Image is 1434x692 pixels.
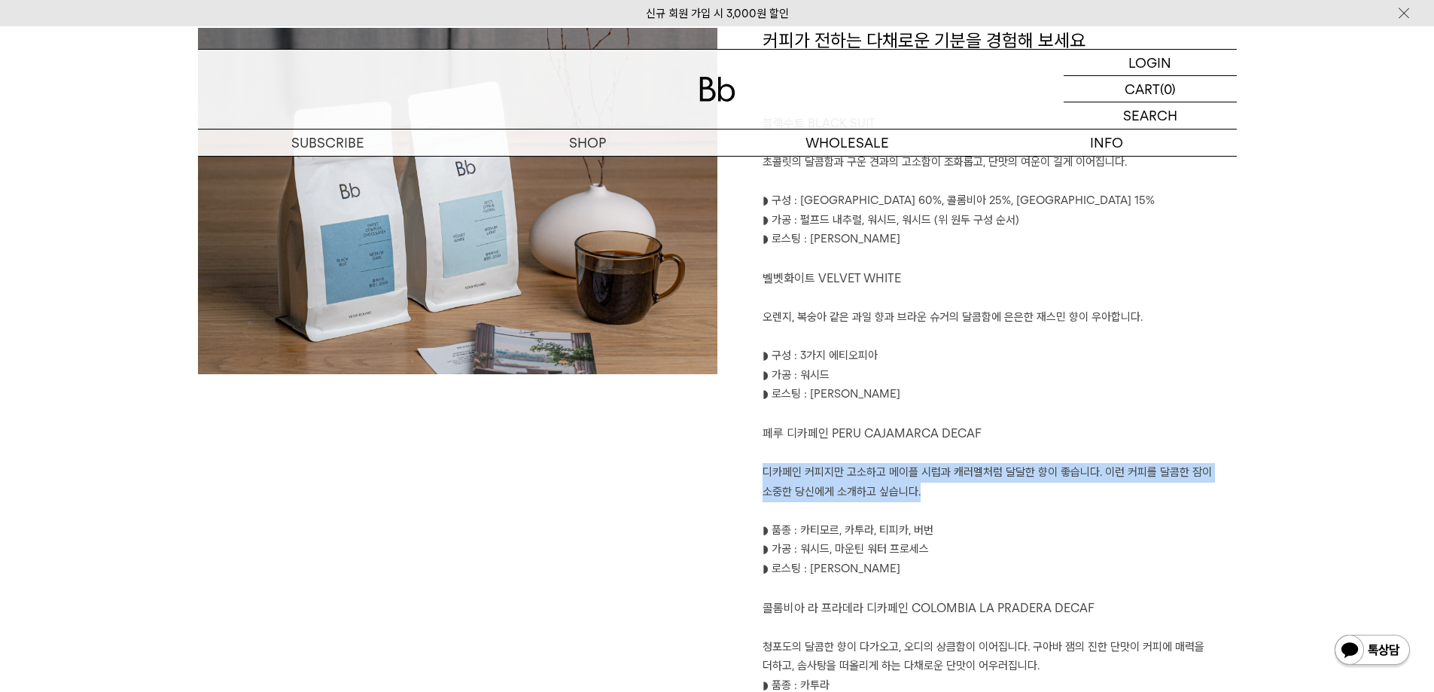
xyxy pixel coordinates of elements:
[763,638,1237,676] p: 청포도의 달콤한 향이 다가오고, 오디의 상큼함이 이어집니다. 구아바 잼의 진한 단맛이 커피에 매력을 더하고, 솜사탕을 떠올리게 하는 다채로운 단맛이 어우러집니다.
[1064,50,1237,76] a: LOGIN
[763,385,1237,404] p: ◗ 로스팅 : [PERSON_NAME]
[763,601,1095,615] span: 콜롬비아 라 프라데라 디카페인 COLOMBIA LA PRADERA DECAF
[1160,76,1176,102] p: (0)
[717,130,977,156] p: WHOLESALE
[977,130,1237,156] p: INFO
[763,153,1237,172] p: 초콜릿의 달콤함과 구운 견과의 고소함이 조화롭고, 단맛의 여운이 길게 이어집니다.
[763,366,1237,386] p: ◗ 가공 : 워시드
[1123,102,1177,129] p: SEARCH
[458,130,717,156] a: SHOP
[763,463,1237,501] p: 디카페인 커피지만 고소하고 메이플 시럽과 캐러멜처럼 달달한 향이 좋습니다. 이런 커피를 달콤한 잠이 소중한 당신에게 소개하고 싶습니다.
[763,211,1237,230] p: ◗ 가공 : 펄프드 내추럴, 워시드, 워시드 (위 원두 구성 순서)
[1333,633,1411,669] img: 카카오톡 채널 1:1 채팅 버튼
[763,346,1237,366] p: ◗ 구성 : 3가지 에티오피아
[763,271,901,285] span: 벨벳화이트 VELVET WHITE
[763,559,1237,579] p: ◗ 로스팅 : [PERSON_NAME]
[198,28,717,444] img: 4872712cd8880b640f3845e66cbe2e6f_171806.jpg
[763,230,1237,249] p: ◗ 로스팅 : [PERSON_NAME]
[763,308,1237,328] p: 오렌지, 복숭아 같은 과일 향과 브라운 슈거의 달콤함에 은은한 재스민 향이 우아합니다.
[198,130,458,156] a: SUBSCRIBE
[1125,76,1160,102] p: CART
[763,521,1237,541] p: ◗ 품종 : 카티모르, 카투라, 티피카, 버번
[763,191,1237,211] p: ◗ 구성 : [GEOGRAPHIC_DATA] 60%, 콜롬비아 25%, [GEOGRAPHIC_DATA] 15%
[1064,76,1237,102] a: CART (0)
[1128,50,1171,75] p: LOGIN
[646,7,789,20] a: 신규 회원 가입 시 3,000원 할인
[763,540,1237,559] p: ◗ 가공 : 워시드, 마운틴 워터 프로세스
[699,77,735,102] img: 로고
[763,426,982,441] span: 페루 디카페인 PERU CAJAMARCA DECAF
